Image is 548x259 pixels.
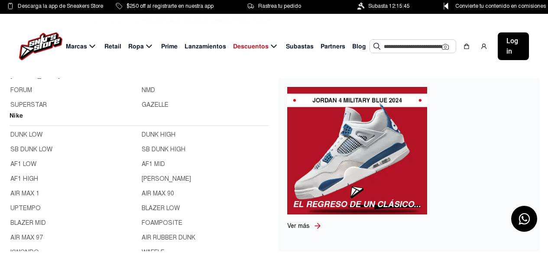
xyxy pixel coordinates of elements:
[142,248,268,257] a: WAFFLE
[142,218,268,228] a: FOAMPOSITE
[142,100,268,110] a: GAZELLE
[142,130,268,140] a: DUNK HIGH
[10,160,136,169] a: AF1 LOW
[10,233,136,243] a: AIR MAX 97
[10,174,136,184] a: AF1 HIGH
[18,1,103,11] span: Descarga la app de Sneakers Store
[10,218,136,228] a: BLAZER MID
[10,145,136,154] a: SB DUNK LOW
[185,42,226,51] span: Lanzamientos
[19,32,62,60] img: logo
[10,111,269,126] h2: Nike
[373,43,380,50] img: Buscar
[142,145,268,154] a: SB DUNK HIGH
[506,36,520,57] span: Log in
[321,42,345,51] span: Partners
[10,189,136,198] a: AIR MAX 1
[480,43,487,50] img: user
[126,1,214,11] span: $250 off al registrarte en nuestra app
[287,221,313,230] a: Ver más
[128,42,144,51] span: Ropa
[368,1,410,11] span: Subasta 12:15:45
[10,130,136,140] a: DUNK LOW
[10,86,136,95] a: FORUM
[66,42,87,51] span: Marcas
[104,42,121,51] span: Retail
[441,3,451,10] img: Control Point Icon
[455,1,546,11] span: Convierte tu contenido en comisiones
[142,174,268,184] a: [PERSON_NAME]
[463,43,470,50] img: shopping
[142,86,268,95] a: NMD
[352,42,366,51] span: Blog
[142,160,268,169] a: AF1 MID
[258,1,301,11] span: Rastrea tu pedido
[161,42,178,51] span: Prime
[287,222,310,230] span: Ver más
[442,43,449,50] img: Cámara
[233,42,269,51] span: Descuentos
[10,248,136,257] a: KWONDO
[142,189,268,198] a: AIR MAX 90
[142,204,268,213] a: BLAZER LOW
[10,100,136,110] a: SUPERSTAR
[10,204,136,213] a: UPTEMPO
[286,42,314,51] span: Subastas
[142,233,268,243] a: AIR RUBBER DUNK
